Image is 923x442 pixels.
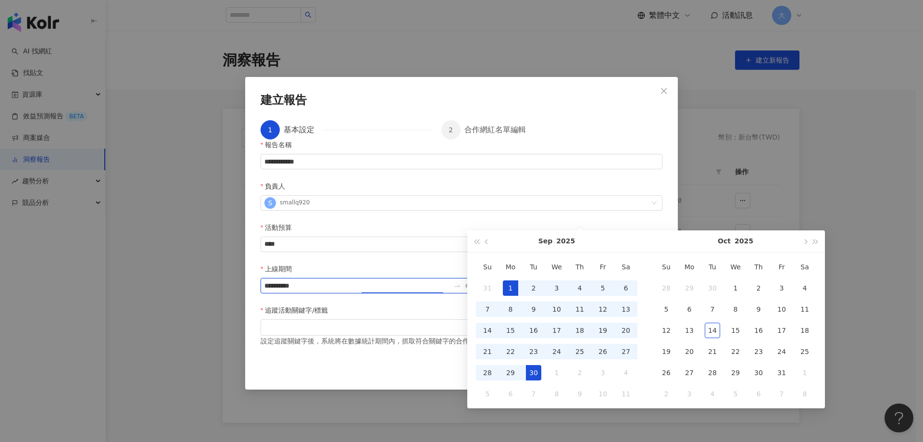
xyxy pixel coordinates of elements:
[701,362,724,383] td: 2025-10-28
[568,341,591,362] td: 2025-09-25
[499,278,522,299] td: 2025-09-01
[728,386,743,402] div: 5
[678,320,701,341] td: 2025-10-13
[480,280,495,296] div: 31
[655,383,678,404] td: 2025-11-02
[261,92,662,109] div: 建立報告
[728,302,743,317] div: 8
[774,323,789,338] div: 17
[526,323,541,338] div: 16
[572,344,587,359] div: 25
[545,341,568,362] td: 2025-09-24
[503,344,518,359] div: 22
[261,181,292,191] label: 負責人
[261,237,662,252] input: 活動預算
[526,344,541,359] div: 23
[747,362,770,383] td: 2025-10-30
[261,222,299,233] label: 活動預算
[728,344,743,359] div: 22
[678,341,701,362] td: 2025-10-20
[549,302,564,317] div: 10
[735,230,753,252] button: 2025
[774,302,789,317] div: 10
[682,323,697,338] div: 13
[568,383,591,404] td: 2025-10-09
[682,365,697,380] div: 27
[499,383,522,404] td: 2025-10-06
[549,344,564,359] div: 24
[747,320,770,341] td: 2025-10-16
[774,280,789,296] div: 3
[526,386,541,402] div: 7
[453,282,461,290] span: swap-right
[701,341,724,362] td: 2025-10-21
[705,280,720,296] div: 30
[659,323,674,338] div: 12
[595,280,611,296] div: 5
[522,278,545,299] td: 2025-09-02
[770,341,793,362] td: 2025-10-24
[572,365,587,380] div: 2
[522,362,545,383] td: 2025-09-30
[503,365,518,380] div: 29
[751,280,766,296] div: 2
[655,362,678,383] td: 2025-10-26
[284,120,322,139] div: 基本設定
[654,81,674,101] button: Close
[705,323,720,338] div: 14
[568,320,591,341] td: 2025-09-18
[549,323,564,338] div: 17
[751,302,766,317] div: 9
[480,344,495,359] div: 21
[797,280,812,296] div: 4
[595,302,611,317] div: 12
[595,365,611,380] div: 3
[522,383,545,404] td: 2025-10-07
[614,299,637,320] td: 2025-09-13
[572,280,587,296] div: 4
[614,256,637,278] th: Sa
[701,320,724,341] td: 2025-10-14
[476,278,499,299] td: 2025-08-31
[503,323,518,338] div: 15
[568,362,591,383] td: 2025-10-02
[591,299,614,320] td: 2025-09-12
[655,320,678,341] td: 2025-10-12
[572,386,587,402] div: 9
[591,362,614,383] td: 2025-10-03
[747,341,770,362] td: 2025-10-23
[728,365,743,380] div: 29
[793,341,816,362] td: 2025-10-25
[545,299,568,320] td: 2025-09-10
[549,280,564,296] div: 3
[682,302,697,317] div: 6
[660,87,668,95] span: close
[705,344,720,359] div: 21
[476,362,499,383] td: 2025-09-28
[261,139,299,150] label: 報告名稱
[261,154,662,169] input: 報告名稱
[568,256,591,278] th: Th
[522,320,545,341] td: 2025-09-16
[614,278,637,299] td: 2025-09-06
[480,386,495,402] div: 5
[526,365,541,380] div: 30
[614,320,637,341] td: 2025-09-20
[618,302,634,317] div: 13
[724,299,747,320] td: 2025-10-08
[678,299,701,320] td: 2025-10-06
[678,362,701,383] td: 2025-10-27
[678,278,701,299] td: 2025-09-29
[678,383,701,404] td: 2025-11-03
[751,386,766,402] div: 6
[266,324,268,331] input: 追蹤活動關鍵字/標籤
[522,256,545,278] th: Tu
[572,323,587,338] div: 18
[618,386,634,402] div: 11
[264,280,449,291] input: 上線期間
[774,365,789,380] div: 31
[724,256,747,278] th: We
[751,365,766,380] div: 30
[464,120,526,139] div: 合作網紅名單編輯
[545,278,568,299] td: 2025-09-03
